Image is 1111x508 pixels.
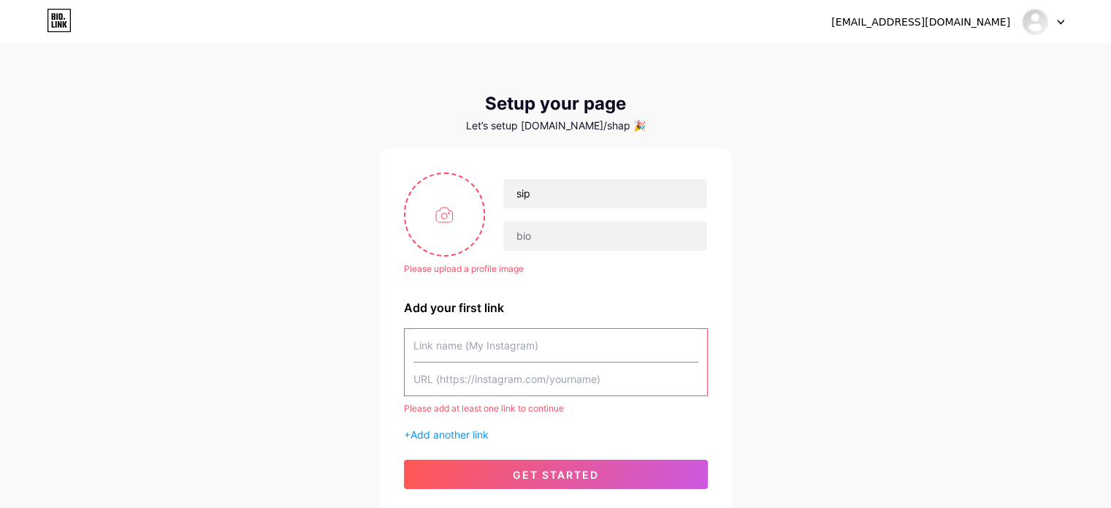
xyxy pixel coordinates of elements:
button: get started [404,460,708,489]
div: Let’s setup [DOMAIN_NAME]/shap 🎉 [381,120,731,132]
input: URL (https://instagram.com/yourname) [413,363,698,395]
div: + [404,427,708,442]
input: Your name [503,179,706,208]
img: shap [1021,8,1049,36]
input: Link name (My Instagram) [413,329,698,362]
div: Add your first link [404,299,708,316]
div: Please add at least one link to continue [404,402,708,415]
div: [EMAIL_ADDRESS][DOMAIN_NAME] [831,15,1010,30]
input: bio [503,221,706,251]
span: get started [513,469,599,481]
div: Setup your page [381,94,731,114]
div: Please upload a profile image [404,262,708,276]
span: Add another link [411,428,489,441]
